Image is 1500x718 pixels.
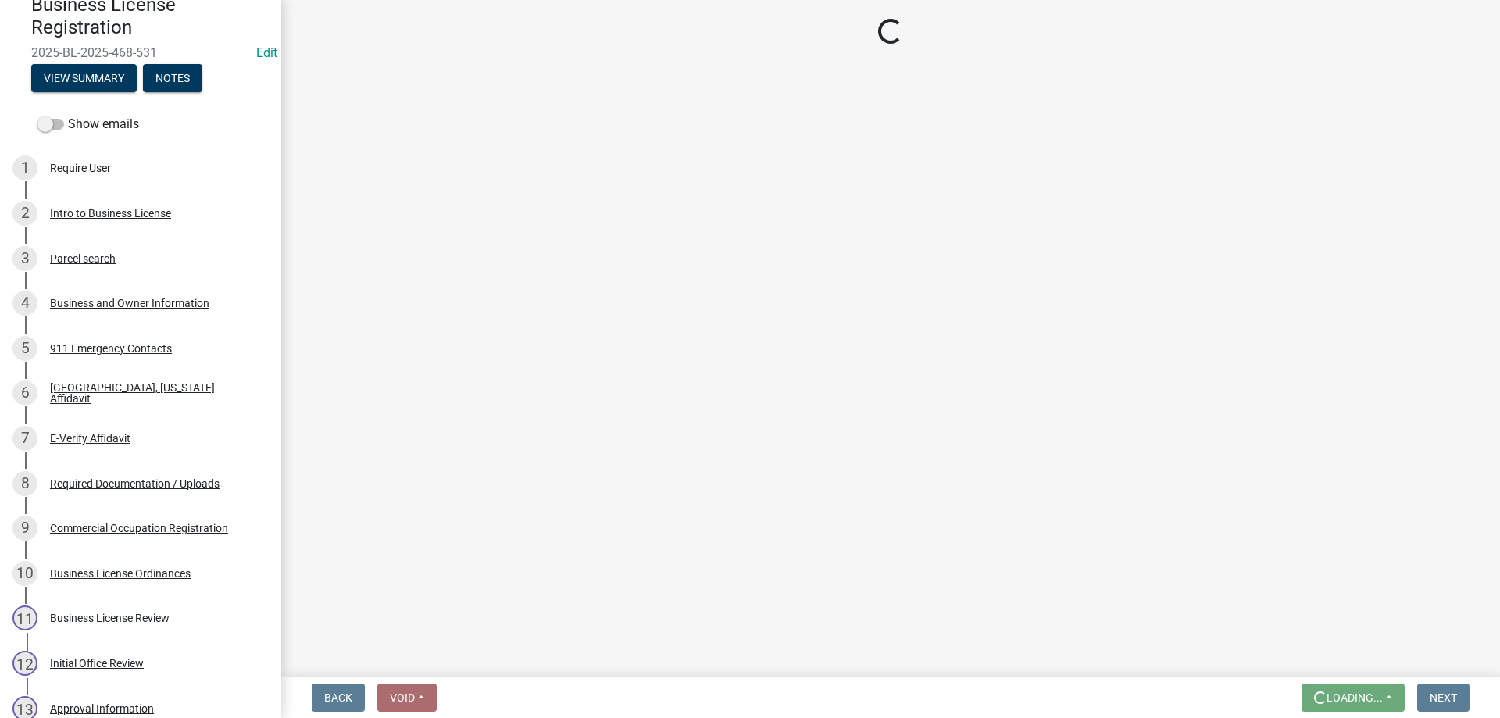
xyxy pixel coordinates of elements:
label: Show emails [37,115,139,134]
wm-modal-confirm: Notes [143,73,202,85]
button: Void [377,684,437,712]
span: 2025-BL-2025-468-531 [31,45,250,60]
div: 911 Emergency Contacts [50,343,172,354]
div: 4 [12,291,37,316]
wm-modal-confirm: Edit Application Number [256,45,277,60]
div: 1 [12,155,37,180]
a: Edit [256,45,277,60]
div: 7 [12,426,37,451]
div: 10 [12,561,37,586]
div: [GEOGRAPHIC_DATA], [US_STATE] Affidavit [50,382,256,404]
div: Required Documentation / Uploads [50,478,220,489]
div: Require User [50,163,111,173]
div: 12 [12,651,37,676]
div: Intro to Business License [50,208,171,219]
div: 6 [12,380,37,405]
div: E-Verify Affidavit [50,433,130,444]
div: 5 [12,336,37,361]
div: 11 [12,605,37,630]
span: Loading... [1327,691,1383,704]
span: Back [324,691,352,704]
div: 8 [12,471,37,496]
div: Commercial Occupation Registration [50,523,228,534]
div: Parcel search [50,253,116,264]
button: Notes [143,64,202,92]
div: 9 [12,516,37,541]
button: View Summary [31,64,137,92]
span: Void [390,691,415,704]
div: Business License Review [50,613,170,623]
div: Approval Information [50,703,154,714]
div: 3 [12,246,37,271]
button: Next [1417,684,1470,712]
button: Back [312,684,365,712]
div: Business License Ordinances [50,568,191,579]
div: Initial Office Review [50,658,144,669]
div: 2 [12,201,37,226]
button: Loading... [1302,684,1405,712]
div: Business and Owner Information [50,298,209,309]
wm-modal-confirm: Summary [31,73,137,85]
span: Next [1430,691,1457,704]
